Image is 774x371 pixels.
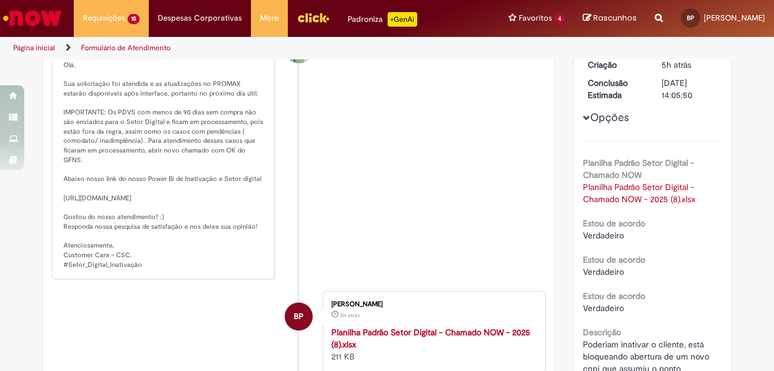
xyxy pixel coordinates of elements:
b: Planilha Padrão Setor Digital - Chamado NOW [583,157,694,180]
img: click_logo_yellow_360x200.png [297,8,330,27]
div: [PERSON_NAME] [331,301,533,308]
b: Estou de acordo [583,218,645,229]
span: Requisições [83,12,125,24]
span: Favoritos [519,12,552,24]
b: Estou de acordo [583,254,645,265]
span: BP [687,14,694,22]
div: [DATE] 14:05:50 [662,77,718,101]
div: Padroniza [348,12,417,27]
a: Planilha Padrão Setor Digital - Chamado NOW - 2025 (8).xlsx [331,327,530,350]
span: 5h atrás [340,312,360,319]
a: Rascunhos [583,13,637,24]
time: 29/08/2025 09:05:21 [340,312,360,319]
b: Estou de acordo [583,291,645,301]
span: 5h atrás [662,59,691,70]
div: 211 KB [331,326,533,363]
span: 15 [128,14,140,24]
ul: Trilhas de página [9,37,507,59]
dt: Criação [579,59,653,71]
span: 4 [554,14,565,24]
div: Bruno Villar Horta Paschoalotti [285,303,313,330]
span: [PERSON_NAME] [704,13,765,23]
a: Página inicial [13,43,55,53]
span: Verdadeiro [583,303,624,314]
span: BP [294,302,304,331]
time: 29/08/2025 09:05:46 [662,59,691,70]
span: Verdadeiro [583,230,624,241]
span: Despesas Corporativas [158,12,242,24]
span: Rascunhos [593,12,637,24]
p: Olá, Sua solicitação foi atendida e as atualizações no PROMAX estarão disponíveis após interface,... [63,61,265,269]
img: ServiceNow [1,6,63,30]
span: More [260,12,279,24]
p: +GenAi [388,12,417,27]
a: Formulário de Atendimento [81,43,171,53]
b: Descrição [583,327,621,338]
dt: Conclusão Estimada [579,77,653,101]
a: Download de Planilha Padrão Setor Digital - Chamado NOW - 2025 (8).xlsx [583,182,697,205]
div: 29/08/2025 09:05:46 [662,59,718,71]
span: Verdadeiro [583,266,624,277]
